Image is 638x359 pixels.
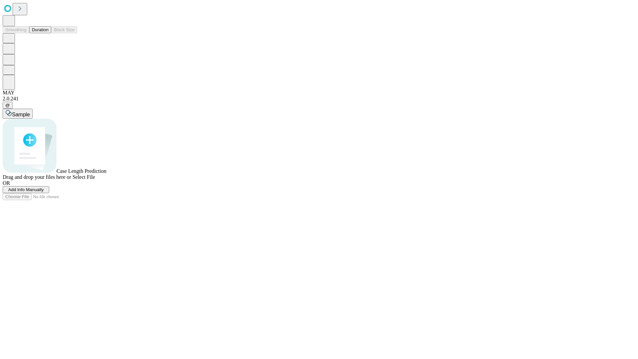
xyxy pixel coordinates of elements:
[3,90,635,96] div: MAY
[51,26,77,33] button: Block Size
[3,186,49,193] button: Add Info Manually
[3,174,71,180] span: Drag and drop your files here or
[3,26,29,33] button: Smoothing
[3,109,33,119] button: Sample
[3,102,13,109] button: @
[29,26,51,33] button: Duration
[56,168,106,174] span: Case Length Prediction
[12,112,30,117] span: Sample
[5,103,10,108] span: @
[3,96,635,102] div: 2.0.241
[3,180,10,186] span: OR
[8,187,44,192] span: Add Info Manually
[72,174,95,180] span: Select File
